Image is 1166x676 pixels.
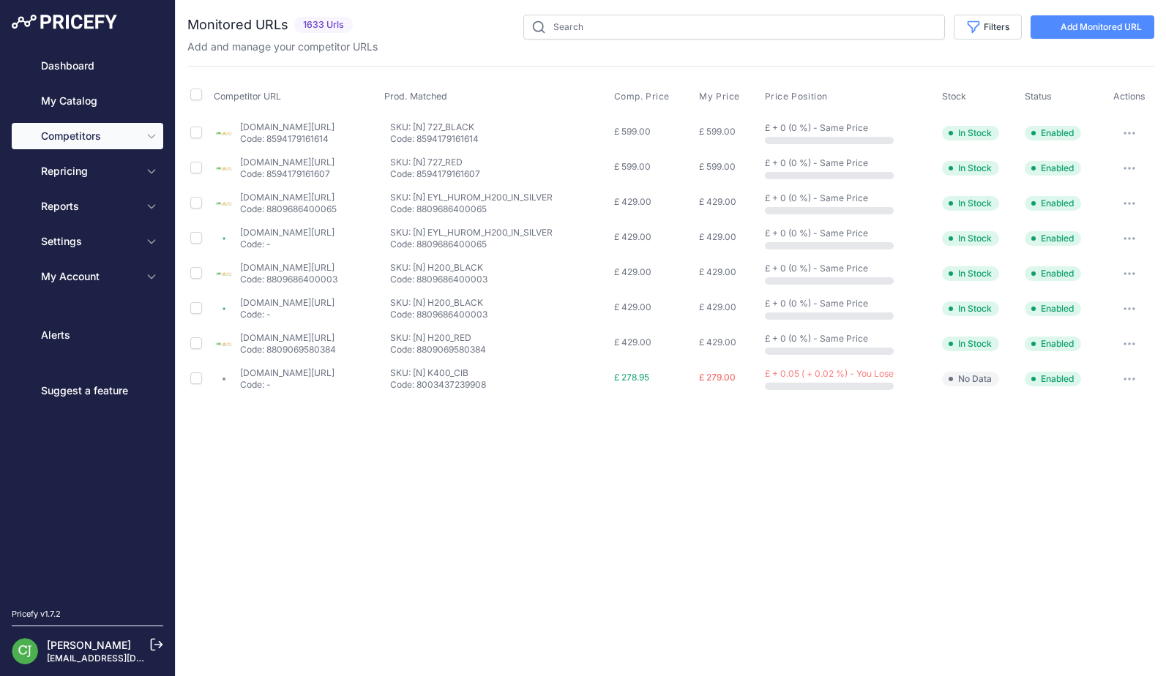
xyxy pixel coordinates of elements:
[12,53,163,79] a: Dashboard
[390,157,608,168] p: SKU: [N] 727_RED
[240,332,335,343] a: [DOMAIN_NAME][URL]
[942,231,999,246] span: In Stock
[12,53,163,590] nav: Sidebar
[765,333,868,344] span: £ + 0 (0 %) - Same Price
[765,157,868,168] span: £ + 0 (0 %) - Same Price
[390,344,608,356] p: Code: 8809069580384
[12,193,163,219] button: Reports
[1113,91,1146,102] span: Actions
[1025,337,1081,351] span: Enabled
[765,263,868,274] span: £ + 0 (0 %) - Same Price
[699,91,743,102] button: My Price
[240,262,335,273] a: [DOMAIN_NAME][URL]
[390,192,608,203] p: SKU: [N] EYL_HUROM_H200_IN_SILVER
[699,126,736,137] span: £ 599.00
[699,196,736,207] span: £ 429.00
[187,15,288,35] h2: Monitored URLs
[214,91,281,102] span: Competitor URL
[12,123,163,149] button: Competitors
[614,372,649,383] span: £ 278.95
[614,231,651,242] span: £ 429.00
[765,91,828,102] span: Price Position
[12,228,163,255] button: Settings
[390,297,608,309] p: SKU: [N] H200_BLACK
[390,332,608,344] p: SKU: [N] H200_RED
[390,274,608,285] p: Code: 8809686400003
[1025,126,1081,140] span: Enabled
[1025,196,1081,211] span: Enabled
[390,121,608,133] p: SKU: [N] 727_BLACK
[390,133,608,145] p: Code: 8594179161614
[699,301,736,312] span: £ 429.00
[390,227,608,239] p: SKU: [N] EYL_HUROM_H200_IN_SILVER
[390,379,608,391] p: Code: 8003437239908
[390,262,608,274] p: SKU: [N] H200_BLACK
[1025,91,1052,102] span: Status
[942,126,999,140] span: In Stock
[954,15,1022,40] button: Filters
[12,322,163,348] a: Alerts
[614,301,651,312] span: £ 429.00
[12,608,61,620] div: Pricefy v1.7.2
[240,203,337,215] p: Code: 8809686400065
[942,301,999,316] span: In Stock
[240,379,335,391] p: Code: -
[12,378,163,404] a: Suggest a feature
[1025,231,1081,246] span: Enabled
[699,337,736,348] span: £ 429.00
[240,227,335,238] a: [DOMAIN_NAME][URL]
[12,15,117,29] img: Pricefy Logo
[614,126,651,137] span: £ 599.00
[240,367,335,378] a: [DOMAIN_NAME][URL]
[240,121,335,132] a: [DOMAIN_NAME][URL]
[1025,301,1081,316] span: Enabled
[240,133,335,145] p: Code: 8594179161614
[942,161,999,176] span: In Stock
[614,266,651,277] span: £ 429.00
[41,164,137,179] span: Repricing
[187,40,378,54] p: Add and manage your competitor URLs
[1031,15,1154,39] a: Add Monitored URL
[240,297,335,308] a: [DOMAIN_NAME][URL]
[942,196,999,211] span: In Stock
[240,309,335,320] p: Code: -
[390,309,608,320] p: Code: 8809686400003
[765,298,868,309] span: £ + 0 (0 %) - Same Price
[384,91,447,102] span: Prod. Matched
[390,367,608,379] p: SKU: [N] K400_CIB
[614,91,673,102] button: Comp. Price
[699,231,736,242] span: £ 429.00
[942,337,999,351] span: In Stock
[240,274,337,285] p: Code: 8809686400003
[240,192,335,203] a: [DOMAIN_NAME][URL]
[12,88,163,114] a: My Catalog
[614,91,670,102] span: Comp. Price
[41,269,137,284] span: My Account
[699,266,736,277] span: £ 429.00
[41,199,137,214] span: Reports
[1025,161,1081,176] span: Enabled
[1025,266,1081,281] span: Enabled
[614,196,651,207] span: £ 429.00
[523,15,945,40] input: Search
[390,168,608,180] p: Code: 8594179161607
[240,239,335,250] p: Code: -
[240,344,336,356] p: Code: 8809069580384
[699,372,736,383] span: £ 279.00
[942,372,999,386] span: No Data
[765,91,831,102] button: Price Position
[765,192,868,203] span: £ + 0 (0 %) - Same Price
[12,263,163,290] button: My Account
[942,91,966,102] span: Stock
[294,17,353,34] span: 1633 Urls
[47,653,200,664] a: [EMAIL_ADDRESS][DOMAIN_NAME]
[47,639,131,651] a: [PERSON_NAME]
[614,337,651,348] span: £ 429.00
[240,157,335,168] a: [DOMAIN_NAME][URL]
[699,161,736,172] span: £ 599.00
[765,228,868,239] span: £ + 0 (0 %) - Same Price
[765,368,894,379] span: £ + 0.05 ( + 0.02 %) - You Lose
[12,158,163,184] button: Repricing
[240,168,335,180] p: Code: 8594179161607
[699,91,740,102] span: My Price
